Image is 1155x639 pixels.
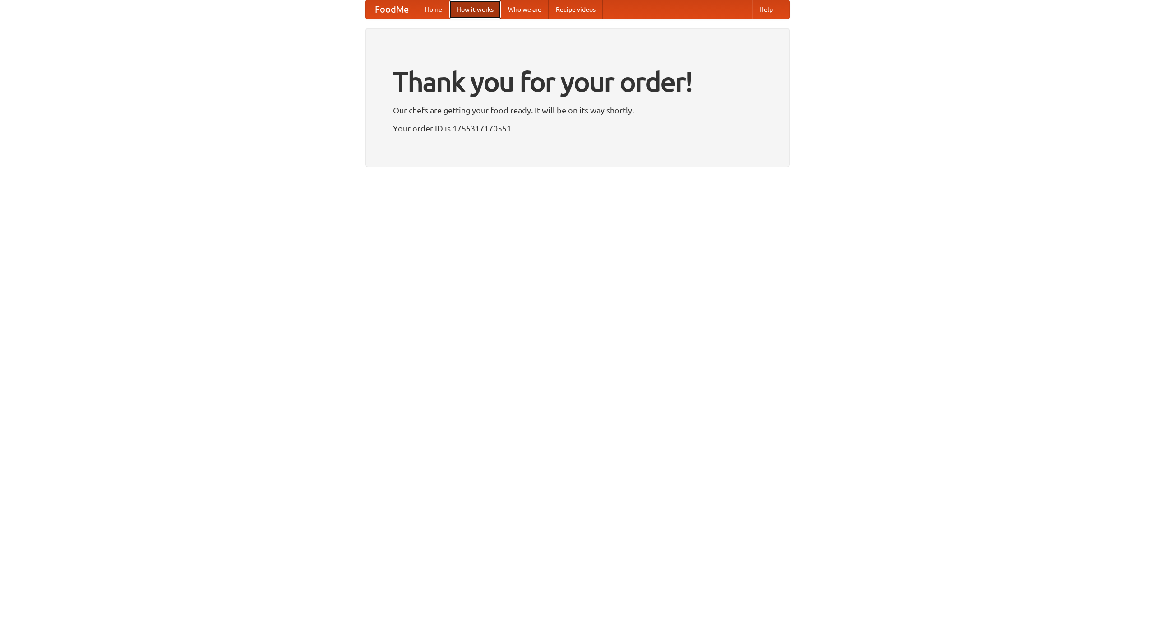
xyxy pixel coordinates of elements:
[752,0,780,19] a: Help
[501,0,549,19] a: Who we are
[393,121,762,135] p: Your order ID is 1755317170551.
[366,0,418,19] a: FoodMe
[393,103,762,117] p: Our chefs are getting your food ready. It will be on its way shortly.
[549,0,603,19] a: Recipe videos
[418,0,449,19] a: Home
[449,0,501,19] a: How it works
[393,60,762,103] h1: Thank you for your order!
